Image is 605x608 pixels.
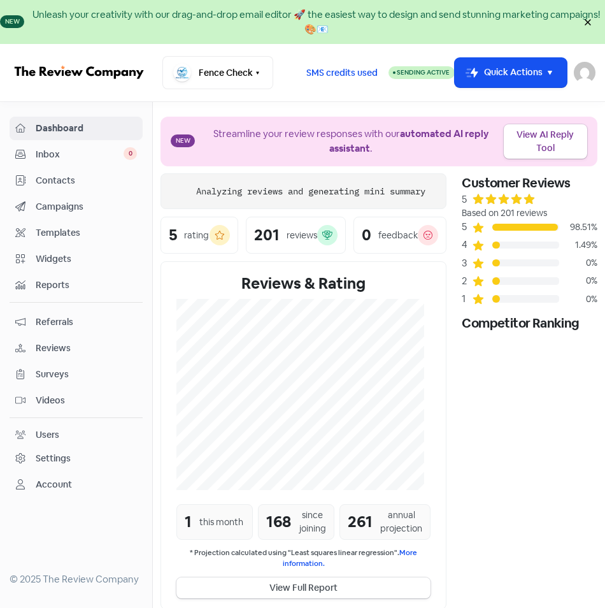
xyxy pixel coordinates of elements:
div: 1.49% [559,238,597,252]
div: reviews [287,229,317,242]
button: Quick Actions [455,58,567,88]
img: User [574,62,595,83]
span: Widgets [36,252,137,266]
div: Analyzing reviews and generating mini summary [196,185,425,198]
div: Customer Reviews [462,173,597,192]
a: Templates [10,221,143,245]
a: 5rating [160,217,238,254]
span: New [171,134,195,147]
a: Videos [10,389,143,412]
div: 261 [348,510,373,533]
div: 0% [559,293,597,306]
a: Settings [10,447,143,470]
a: Reports [10,273,143,297]
button: View Full Report [176,577,431,598]
div: 2 [462,274,472,289]
a: Reviews [10,337,143,360]
div: Account [36,478,72,491]
span: 0 [124,147,137,160]
a: Sending Active [388,66,455,80]
a: Surveys [10,363,143,386]
div: since joining [299,509,326,535]
a: Referrals [10,310,143,334]
div: 168 [266,510,291,533]
div: 0% [559,256,597,270]
a: 0feedback [353,217,446,254]
div: 1 [185,510,192,533]
small: * Projection calculated using "Least squares linear regression". [176,547,431,570]
div: Competitor Ranking [462,314,597,333]
a: Account [10,473,143,496]
span: Reports [36,279,137,292]
div: Based on 201 reviews [462,206,597,220]
button: Fence Check [162,56,273,90]
a: Widgets [10,247,143,271]
a: Campaigns [10,195,143,219]
div: Users [36,428,59,442]
div: 5 [462,192,467,207]
a: 201reviews [246,217,346,254]
a: Dashboard [10,117,143,140]
span: SMS credits used [306,66,378,80]
a: View AI Reply Tool [504,124,587,159]
div: 201 [254,228,280,243]
div: feedback [378,229,418,242]
span: Videos [36,394,137,407]
div: 3 [462,256,472,271]
div: 4 [462,238,472,252]
div: Settings [36,452,71,465]
div: 98.51% [559,221,597,234]
div: 1 [462,292,472,307]
div: 0% [559,274,597,287]
span: Campaigns [36,200,137,214]
div: © 2025 The Review Company [10,572,143,587]
span: Sending Active [397,68,450,76]
a: Users [10,423,143,447]
div: Streamline your review responses with our . [199,127,504,156]
div: 5 [169,228,177,243]
div: Reviews & Rating [176,272,431,295]
span: Surveys [36,368,137,381]
div: annual projection [380,509,422,535]
div: 5 [462,220,472,235]
span: Dashboard [36,122,137,135]
span: Contacts [36,174,137,187]
div: rating [184,229,209,242]
span: Inbox [36,148,124,161]
div: Unleash your creativity with our drag-and-drop email editor 🚀 the easiest way to design and send ... [28,8,605,36]
span: Referrals [36,315,137,329]
span: Templates [36,226,137,240]
a: Contacts [10,169,143,192]
div: 0 [362,228,371,243]
span: Reviews [36,342,137,355]
b: automated AI reply assistant [329,127,488,154]
a: SMS credits used [295,66,388,78]
a: Inbox 0 [10,143,143,166]
div: this month [199,516,243,529]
